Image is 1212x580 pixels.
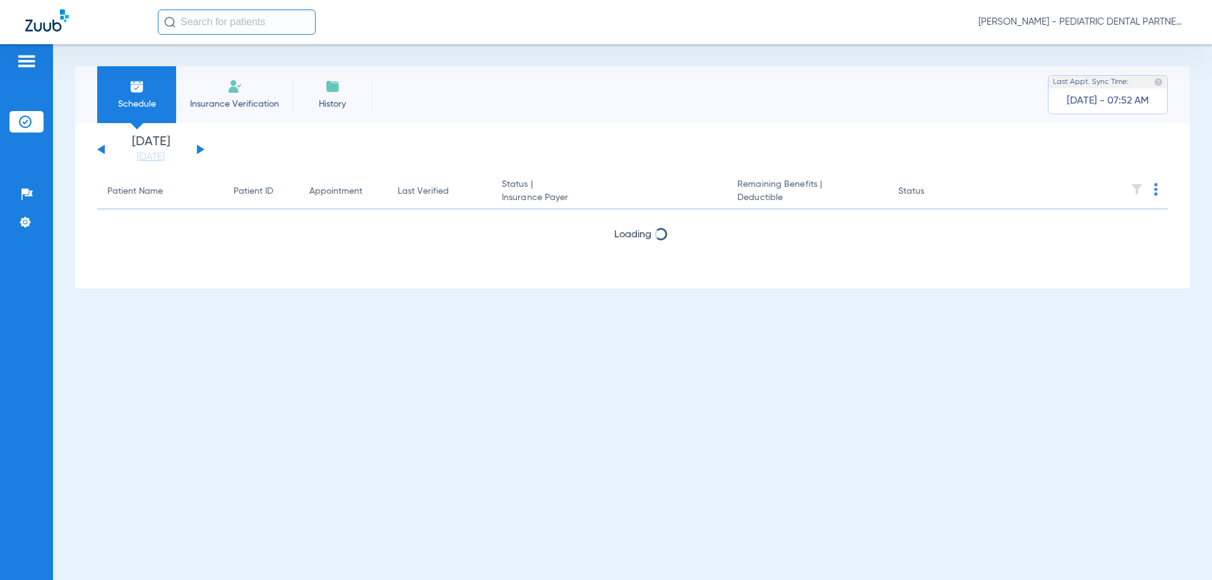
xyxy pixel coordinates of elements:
span: Deductible [737,191,877,204]
span: Insurance Payer [502,191,717,204]
img: Schedule [129,79,145,94]
div: Patient ID [234,185,273,198]
th: Status [888,174,973,210]
div: Last Verified [398,185,482,198]
li: [DATE] [113,136,189,163]
div: Appointment [309,185,362,198]
div: Last Verified [398,185,449,198]
img: Manual Insurance Verification [227,79,242,94]
span: Insurance Verification [186,98,283,110]
img: filter.svg [1131,183,1143,196]
img: History [325,79,340,94]
img: Zuub Logo [25,9,69,32]
div: Appointment [309,185,377,198]
span: Loading [614,230,651,240]
span: Last Appt. Sync Time: [1053,76,1129,88]
div: Patient Name [107,185,163,198]
input: Search for patients [158,9,316,35]
th: Status | [492,174,727,210]
span: History [302,98,362,110]
img: Search Icon [164,16,175,28]
img: last sync help info [1154,78,1163,86]
span: [PERSON_NAME] - PEDIATRIC DENTAL PARTNERS SHREVEPORT [978,16,1187,28]
img: hamburger-icon [16,54,37,69]
div: Patient Name [107,185,213,198]
div: Patient ID [234,185,289,198]
span: Schedule [107,98,167,110]
span: [DATE] - 07:52 AM [1067,95,1149,107]
th: Remaining Benefits | [727,174,888,210]
img: group-dot-blue.svg [1154,183,1158,196]
a: [DATE] [113,151,189,163]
